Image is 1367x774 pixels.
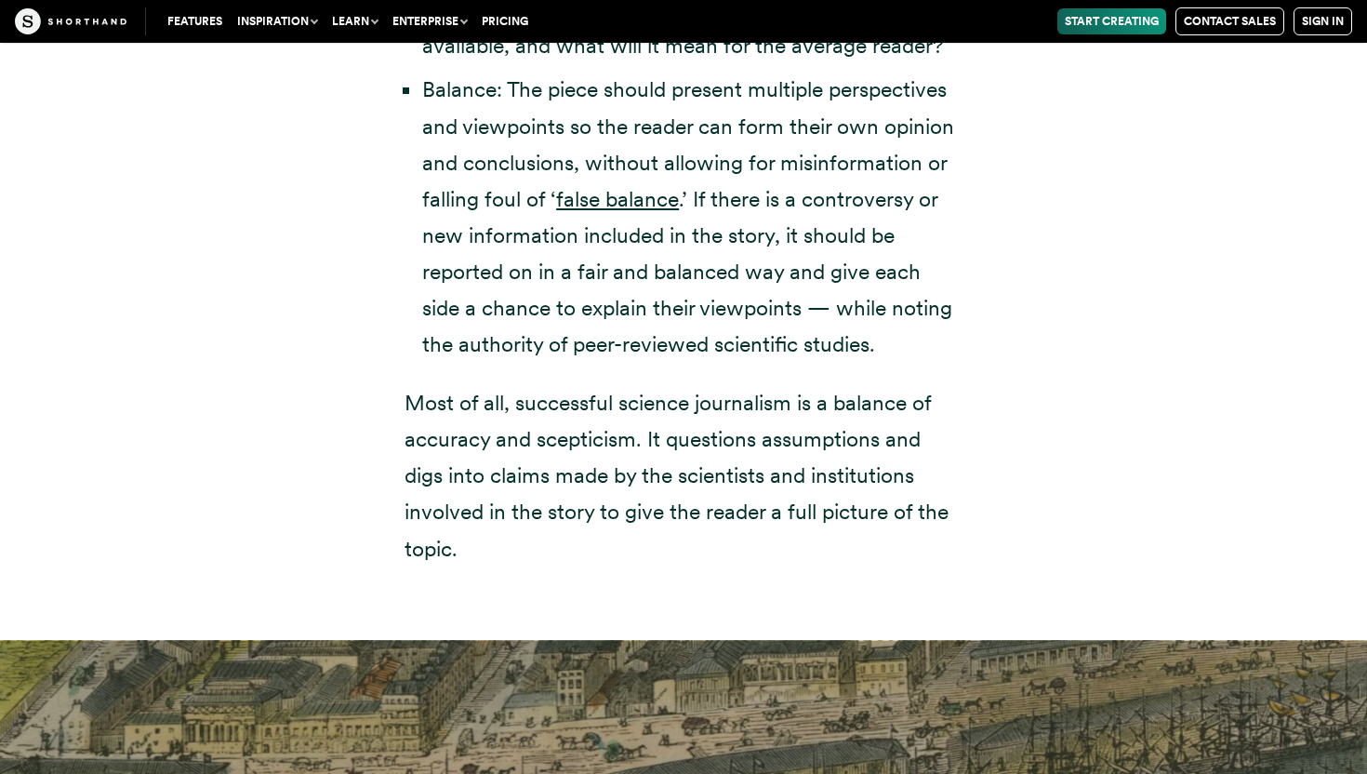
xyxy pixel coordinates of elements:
a: Sign in [1294,7,1352,35]
a: Pricing [474,8,536,34]
a: Features [160,8,230,34]
button: Enterprise [385,8,474,34]
a: Start Creating [1057,8,1166,34]
p: Most of all, successful science journalism is a balance of accuracy and scepticism. It questions ... [405,385,962,567]
button: Learn [325,8,385,34]
a: false balance [556,186,679,212]
a: Contact Sales [1175,7,1284,35]
button: Inspiration [230,8,325,34]
li: Balance: The piece should present multiple perspectives and viewpoints so the reader can form the... [422,72,962,363]
img: The Craft [15,8,126,34]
